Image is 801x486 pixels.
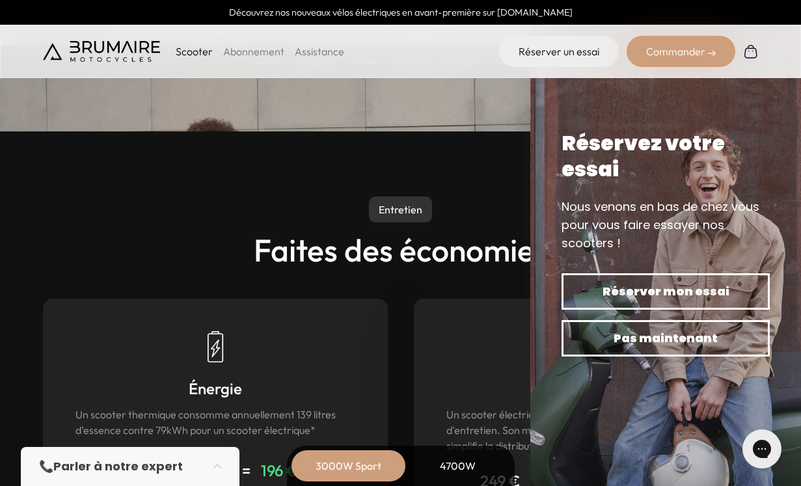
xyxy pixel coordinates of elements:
[43,41,160,62] img: Brumaire Motocycles
[406,450,510,481] div: 4700W
[200,331,231,362] img: energy.png
[176,44,213,59] p: Scooter
[708,49,716,57] img: right-arrow-2.png
[369,196,432,223] p: Entretien
[242,459,251,482] h4: =
[261,459,321,482] h4: 196 €/an
[295,45,344,58] a: Assistance
[499,36,619,67] a: Réserver un essai
[743,44,759,59] img: Panier
[627,36,735,67] div: Commander
[75,407,355,438] p: Un scooter thermique consomme annuellement 139 litres d’essence contre 79kWh pour un scooter élec...
[254,233,548,267] h2: Faites des économies
[446,407,726,453] p: Un scooter électrique Brumaire ne nécessite que très peu d'entretien. Son moteur Bosch placé dans...
[736,425,788,473] iframe: Gorgias live chat messenger
[189,378,242,399] h3: Énergie
[223,45,284,58] a: Abonnement
[297,450,401,481] div: 3000W Sport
